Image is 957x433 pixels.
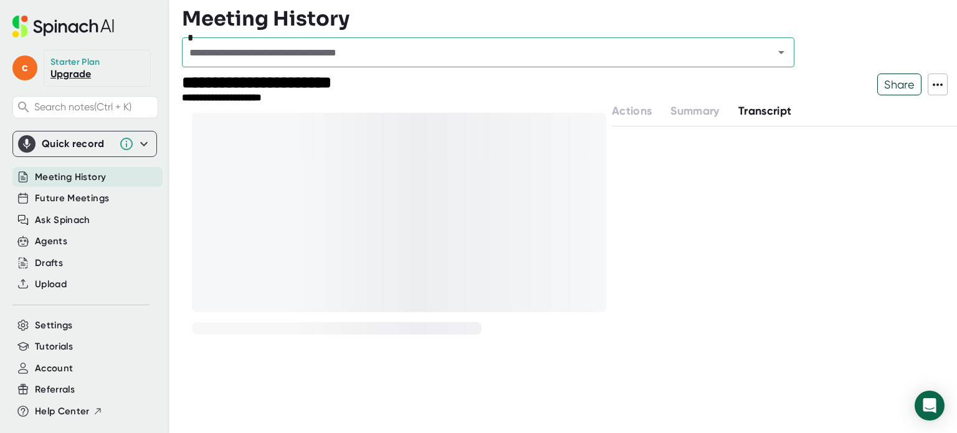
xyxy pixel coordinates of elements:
[612,103,652,120] button: Actions
[35,318,73,333] button: Settings
[35,213,90,227] button: Ask Spinach
[877,74,921,95] button: Share
[878,74,921,95] span: Share
[773,44,790,61] button: Open
[35,191,109,206] button: Future Meetings
[35,256,63,270] button: Drafts
[42,138,113,150] div: Quick record
[35,404,103,419] button: Help Center
[612,104,652,118] span: Actions
[50,68,91,80] a: Upgrade
[35,340,73,354] button: Tutorials
[35,361,73,376] button: Account
[738,103,792,120] button: Transcript
[50,57,100,68] div: Starter Plan
[18,131,151,156] div: Quick record
[182,7,350,31] h3: Meeting History
[670,103,719,120] button: Summary
[915,391,945,421] div: Open Intercom Messenger
[34,101,155,113] span: Search notes (Ctrl + K)
[12,55,37,80] span: c
[670,104,719,118] span: Summary
[35,404,90,419] span: Help Center
[35,383,75,397] button: Referrals
[35,234,67,249] button: Agents
[738,104,792,118] span: Transcript
[35,170,106,184] button: Meeting History
[35,277,67,292] button: Upload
